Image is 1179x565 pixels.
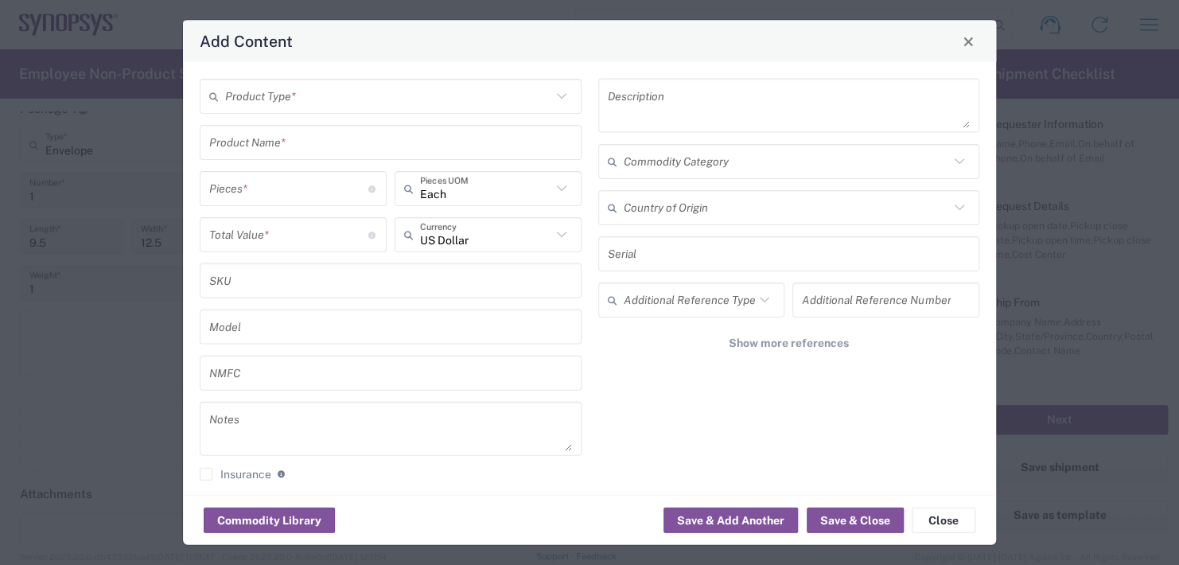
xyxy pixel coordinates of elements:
h4: Add Content [200,29,293,53]
label: Insurance [200,468,271,481]
button: Close [957,30,979,53]
button: Save & Add Another [663,508,798,533]
button: Close [912,508,975,533]
span: Show more references [729,336,849,351]
button: Save & Close [807,508,904,533]
button: Commodity Library [204,508,335,533]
